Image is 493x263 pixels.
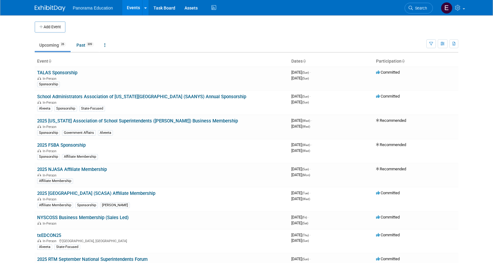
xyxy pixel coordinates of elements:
div: Affiliate Membership [37,203,73,208]
span: - [311,118,312,123]
img: In-Person Event [37,239,41,242]
img: In-Person Event [37,197,41,200]
a: Upcoming26 [35,39,71,51]
a: 2025 NJASA Affiliate Membership [37,167,107,172]
span: In-Person [43,125,58,129]
span: Committed [376,94,400,99]
span: [DATE] [291,257,311,261]
span: - [310,70,311,75]
span: In-Person [43,197,58,201]
img: In-Person Event [37,125,41,128]
span: [DATE] [291,148,310,153]
span: (Wed) [302,149,310,153]
a: txEDCON25 [37,233,61,238]
a: NYSCOSS Business Membership (Sales Led) [37,215,129,220]
div: [GEOGRAPHIC_DATA], [GEOGRAPHIC_DATA] [37,238,286,243]
span: [DATE] [291,191,311,195]
span: - [310,94,311,99]
span: Committed [376,215,400,219]
a: TALAS Sponsorship [37,70,77,75]
span: [DATE] [291,70,311,75]
span: In-Person [43,173,58,177]
img: ExhibitDay [35,5,65,11]
span: (Sun) [302,95,309,98]
a: 2025 [US_STATE] Association of School Superintendents ([PERSON_NAME]) Business Membership [37,118,238,124]
div: [PERSON_NAME] [100,203,130,208]
span: Search [413,6,427,10]
span: In-Person [43,149,58,153]
div: Affiliate Membership [62,154,98,160]
div: Alveeta [98,130,113,136]
span: Committed [376,233,400,237]
span: [DATE] [291,172,310,177]
span: Recommended [376,167,406,171]
span: In-Person [43,77,58,81]
span: (Sun) [302,77,309,80]
button: Add Event [35,21,65,33]
span: [DATE] [291,215,309,219]
span: (Sat) [302,222,308,225]
div: Alveeta [37,106,52,111]
span: - [308,215,309,219]
span: [DATE] [291,238,309,243]
span: In-Person [43,101,58,105]
img: In-Person Event [37,77,41,80]
div: Government Affairs [62,130,96,136]
span: - [310,191,311,195]
span: Committed [376,70,400,75]
span: [DATE] [291,196,310,201]
span: [DATE] [291,118,312,123]
span: Recommended [376,118,406,123]
span: In-Person [43,222,58,226]
span: Committed [376,191,400,195]
span: (Fri) [302,216,307,219]
span: (Wed) [302,143,310,147]
span: (Sun) [302,257,309,261]
div: Sponsorship [37,130,60,136]
span: [DATE] [291,221,308,225]
div: Affiliate Membership [37,178,73,184]
span: [DATE] [291,94,311,99]
div: State-Focused [79,106,105,111]
span: 26 [59,42,66,47]
span: (Sun) [302,101,309,104]
span: [DATE] [291,100,309,104]
a: 2025 FSBA Sponsorship [37,142,86,148]
span: Recommended [376,142,406,147]
span: [DATE] [291,233,311,237]
span: [DATE] [291,76,309,80]
span: (Tue) [302,191,309,195]
span: 309 [86,42,94,47]
img: In-Person Event [37,173,41,176]
img: In-Person Event [37,101,41,104]
span: - [310,257,311,261]
img: In-Person Event [37,149,41,152]
a: 2025 [GEOGRAPHIC_DATA] (SCASA) Affiliate Membership [37,191,155,196]
span: [DATE] [291,167,311,171]
th: Dates [289,56,374,67]
span: (Thu) [302,234,309,237]
span: Committed [376,257,400,261]
span: (Sun) [302,168,309,171]
span: (Sun) [302,71,309,74]
span: (Wed) [302,125,310,128]
th: Participation [374,56,458,67]
span: (Mon) [302,173,310,177]
span: [DATE] [291,142,312,147]
span: (Sun) [302,239,309,242]
a: Sort by Event Name [48,59,51,64]
span: - [311,142,312,147]
th: Event [35,56,289,67]
a: 2025 RTM September National Superintendents Forum [37,257,148,262]
div: Sponsorship [75,203,98,208]
a: Sort by Participation Type [402,59,405,64]
div: Sponsorship [54,106,77,111]
span: Panorama Education [73,6,113,10]
span: - [310,233,311,237]
span: In-Person [43,239,58,243]
span: (Wed) [302,197,310,201]
div: State-Focused [54,244,80,250]
div: Sponsorship [37,154,60,160]
a: Sort by Start Date [303,59,306,64]
img: External Events Calendar [441,2,452,14]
